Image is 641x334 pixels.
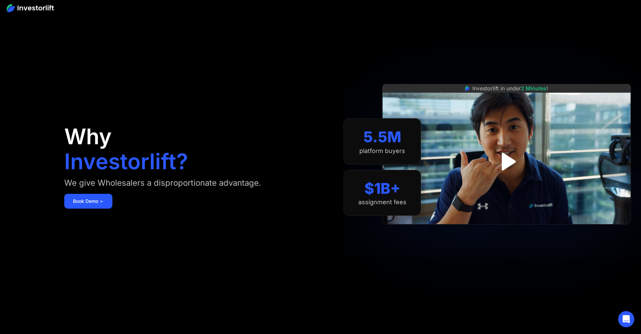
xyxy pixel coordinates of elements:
div: We give Wholesalers a disproportionate advantage. [64,178,261,188]
a: Book Demo ➢ [64,194,112,209]
span: 2 Minutes [521,85,546,92]
a: open lightbox [492,147,522,177]
div: 5.5M [363,128,401,146]
h1: Investorlift? [64,151,188,172]
div: Open Intercom Messenger [618,311,634,327]
div: Investorlift in under ! [472,84,548,92]
div: $1B+ [364,180,400,198]
iframe: Customer reviews powered by Trustpilot [456,228,557,236]
div: platform buyers [359,147,405,155]
div: assignment fees [358,199,406,206]
h1: Why [64,126,112,147]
